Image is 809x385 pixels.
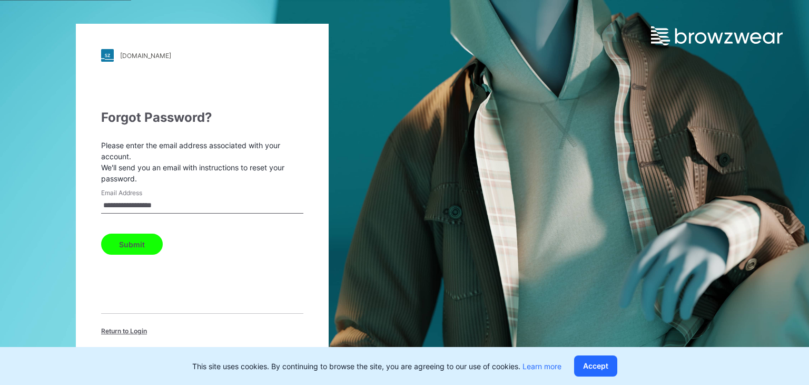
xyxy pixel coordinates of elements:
button: Submit [101,234,163,255]
p: This site uses cookies. By continuing to browse the site, you are agreeing to our use of cookies. [192,361,561,372]
button: Accept [574,355,617,377]
p: Please enter the email address associated with your account. We'll send you an email with instruc... [101,140,303,184]
label: Email Address [101,188,175,198]
div: [DOMAIN_NAME] [120,52,171,60]
img: browzwear-logo.e42bd6dac1945053ebaf764b6aa21510.svg [651,26,783,45]
div: Forgot Password? [101,108,303,127]
a: [DOMAIN_NAME] [101,49,303,62]
a: Learn more [522,362,561,371]
span: Return to Login [101,326,147,336]
img: stylezone-logo.562084cfcfab977791bfbf7441f1a819.svg [101,49,114,62]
